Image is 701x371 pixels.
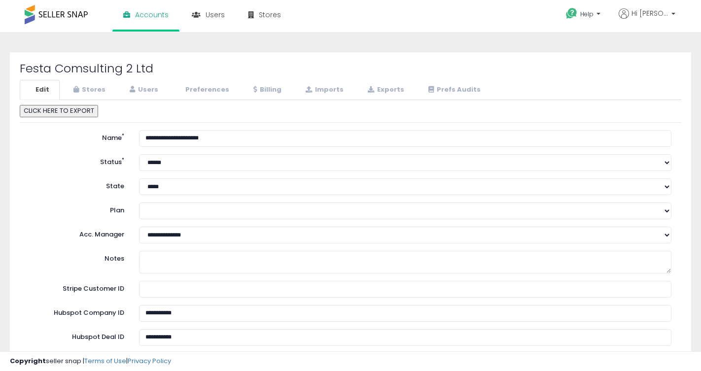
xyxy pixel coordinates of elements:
span: Help [580,10,594,18]
label: Acc. Manager [22,227,132,239]
a: Imports [293,80,354,100]
label: Hubspot Company ID [22,305,132,318]
a: Stores [61,80,116,100]
label: Stripe Customer ID [22,281,132,294]
span: Hi [PERSON_NAME] [631,8,668,18]
a: Terms of Use [84,356,126,366]
label: Plan [22,202,132,215]
span: Users [206,10,225,20]
i: Get Help [565,7,578,20]
label: Status [22,154,132,167]
a: Edit [20,80,60,100]
a: Users [117,80,169,100]
button: CLICK HERE TO EXPORT [20,105,98,117]
h2: Festa Comsulting 2 Ltd [20,62,681,75]
label: Notes [22,251,132,264]
a: Hi [PERSON_NAME] [619,8,675,31]
label: Name [22,130,132,143]
label: Hubspot Deal ID [22,329,132,342]
a: Billing [241,80,292,100]
span: Stores [259,10,281,20]
a: Prefs Audits [416,80,491,100]
a: Preferences [170,80,240,100]
label: State [22,178,132,191]
a: Exports [355,80,415,100]
span: Accounts [135,10,169,20]
a: Privacy Policy [128,356,171,366]
strong: Copyright [10,356,46,366]
div: seller snap | | [10,357,171,366]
